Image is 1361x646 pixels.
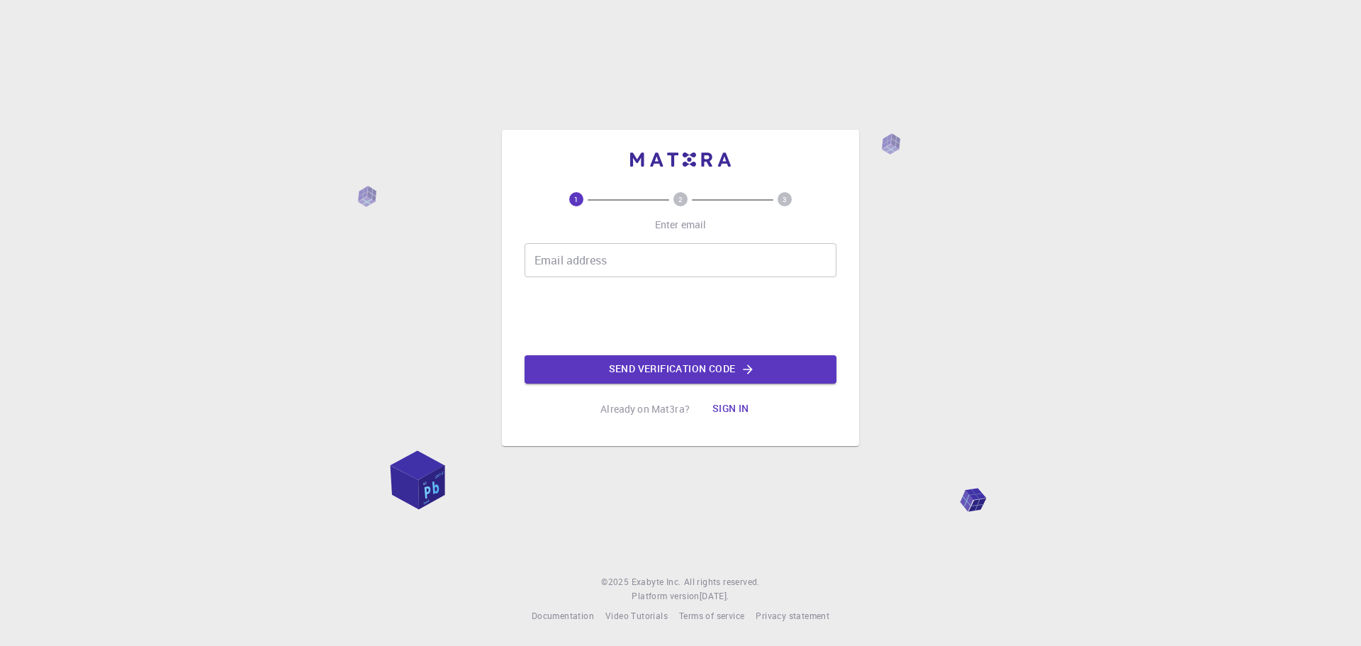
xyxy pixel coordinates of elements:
[679,610,744,621] span: Terms of service
[601,575,631,589] span: © 2025
[605,610,668,621] span: Video Tutorials
[678,194,683,204] text: 2
[701,395,761,423] button: Sign in
[605,609,668,623] a: Video Tutorials
[573,289,788,344] iframe: reCAPTCHA
[679,609,744,623] a: Terms of service
[700,590,729,601] span: [DATE] .
[756,610,829,621] span: Privacy statement
[632,575,681,589] a: Exabyte Inc.
[700,589,729,603] a: [DATE].
[525,355,836,384] button: Send verification code
[783,194,787,204] text: 3
[655,218,707,232] p: Enter email
[532,609,594,623] a: Documentation
[756,609,829,623] a: Privacy statement
[684,575,760,589] span: All rights reserved.
[600,402,690,416] p: Already on Mat3ra?
[632,576,681,587] span: Exabyte Inc.
[632,589,699,603] span: Platform version
[574,194,578,204] text: 1
[532,610,594,621] span: Documentation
